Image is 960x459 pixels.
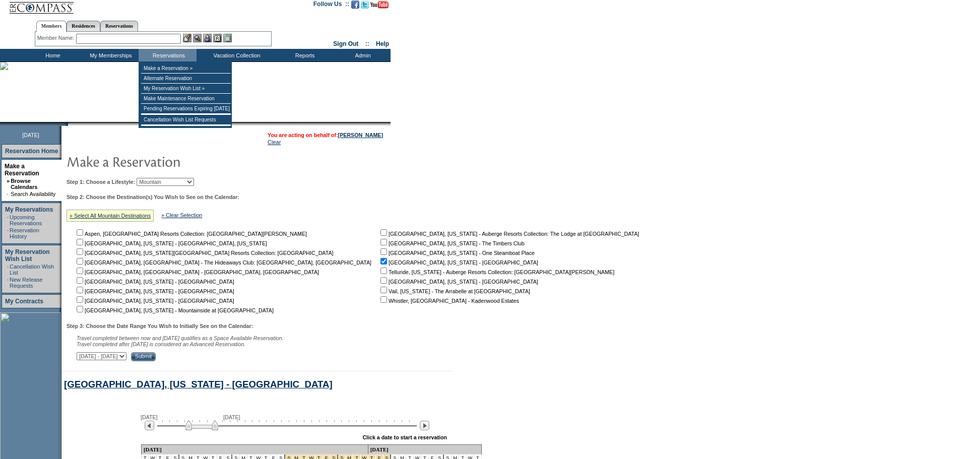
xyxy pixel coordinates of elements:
img: blank.gif [68,122,69,126]
nobr: [GEOGRAPHIC_DATA], [US_STATE] - [GEOGRAPHIC_DATA] [378,279,538,285]
td: Admin [333,49,391,61]
a: Reservation History [10,227,39,239]
nobr: [GEOGRAPHIC_DATA], [US_STATE] - [GEOGRAPHIC_DATA] [75,279,234,285]
nobr: Travel completed after [DATE] is considered an Advanced Reservation. [77,341,245,347]
a: » Select All Mountain Destinations [70,213,151,219]
nobr: [GEOGRAPHIC_DATA], [US_STATE] - [GEOGRAPHIC_DATA] [378,259,538,266]
a: [PERSON_NAME] [338,132,383,138]
td: Make Maintenance Reservation [141,94,231,104]
a: » Clear Selection [161,212,202,218]
td: My Reservation Wish List » [141,84,231,94]
span: Travel completed between now and [DATE] qualifies as a Space Available Reservation. [77,335,284,341]
td: [DATE] [368,444,482,454]
b: » [7,178,10,184]
img: pgTtlMakeReservation.gif [67,151,268,171]
a: New Release Requests [10,277,42,289]
nobr: [GEOGRAPHIC_DATA], [US_STATE] - [GEOGRAPHIC_DATA] [75,298,234,304]
a: My Contracts [5,298,43,305]
a: Help [376,40,389,47]
div: Click a date to start a reservation [362,434,447,440]
td: Reservations [139,49,197,61]
a: Sign Out [333,40,358,47]
a: Members [36,21,67,32]
a: Search Availability [11,191,55,197]
a: Residences [67,21,100,31]
a: Clear [268,139,281,145]
span: [DATE] [22,132,39,138]
a: Cancellation Wish List [10,264,54,276]
td: Pending Reservations Expiring [DATE] [141,104,231,114]
nobr: Vail, [US_STATE] - The Arrabelle at [GEOGRAPHIC_DATA] [378,288,530,294]
img: Next [420,421,429,430]
img: Subscribe to our YouTube Channel [370,1,389,9]
img: b_edit.gif [183,34,191,42]
a: Make a Reservation [5,163,39,177]
span: :: [365,40,369,47]
img: Previous [145,421,154,430]
nobr: [GEOGRAPHIC_DATA], [GEOGRAPHIC_DATA] - [GEOGRAPHIC_DATA], [GEOGRAPHIC_DATA] [75,269,319,275]
nobr: Whistler, [GEOGRAPHIC_DATA] - Kadenwood Estates [378,298,519,304]
span: [DATE] [141,414,158,420]
a: Follow us on Twitter [361,4,369,10]
img: promoShadowLeftCorner.gif [65,122,68,126]
b: Step 3: Choose the Date Range You Wish to Initially See on the Calendar: [67,323,253,329]
a: Upcoming Reservations [10,214,42,226]
nobr: [GEOGRAPHIC_DATA], [US_STATE] - Auberge Resorts Collection: The Lodge at [GEOGRAPHIC_DATA] [378,231,639,237]
nobr: [GEOGRAPHIC_DATA], [US_STATE] - Mountainside at [GEOGRAPHIC_DATA] [75,307,274,313]
input: Submit [131,352,156,361]
td: Make a Reservation » [141,63,231,74]
a: Subscribe to our YouTube Channel [370,4,389,10]
td: · [7,277,9,289]
img: Become our fan on Facebook [351,1,359,9]
nobr: [GEOGRAPHIC_DATA], [US_STATE] - [GEOGRAPHIC_DATA], [US_STATE] [75,240,267,246]
td: · [7,227,9,239]
span: [DATE] [223,414,240,420]
span: You are acting on behalf of: [268,132,383,138]
a: Reservations [100,21,138,31]
img: Reservations [213,34,222,42]
a: [GEOGRAPHIC_DATA], [US_STATE] - [GEOGRAPHIC_DATA] [64,379,333,389]
td: [DATE] [142,444,368,454]
a: Reservation Home [5,148,58,155]
img: Follow us on Twitter [361,1,369,9]
nobr: Telluride, [US_STATE] - Auberge Resorts Collection: [GEOGRAPHIC_DATA][PERSON_NAME] [378,269,614,275]
a: My Reservations [5,206,53,213]
td: Reports [275,49,333,61]
img: b_calculator.gif [223,34,232,42]
nobr: [GEOGRAPHIC_DATA], [GEOGRAPHIC_DATA] - The Hideaways Club: [GEOGRAPHIC_DATA], [GEOGRAPHIC_DATA] [75,259,371,266]
nobr: [GEOGRAPHIC_DATA], [US_STATE] - The Timbers Club [378,240,525,246]
b: Step 2: Choose the Destination(s) You Wish to See on the Calendar: [67,194,239,200]
b: Step 1: Choose a Lifestyle: [67,179,135,185]
a: My Reservation Wish List [5,248,50,263]
td: Home [23,49,81,61]
a: Become our fan on Facebook [351,4,359,10]
td: My Memberships [81,49,139,61]
td: · [7,214,9,226]
a: Browse Calendars [11,178,37,190]
nobr: Aspen, [GEOGRAPHIC_DATA] Resorts Collection: [GEOGRAPHIC_DATA][PERSON_NAME] [75,231,307,237]
nobr: [GEOGRAPHIC_DATA], [US_STATE][GEOGRAPHIC_DATA] Resorts Collection: [GEOGRAPHIC_DATA] [75,250,333,256]
div: Member Name: [37,34,76,42]
nobr: [GEOGRAPHIC_DATA], [US_STATE] - [GEOGRAPHIC_DATA] [75,288,234,294]
nobr: [GEOGRAPHIC_DATA], [US_STATE] - One Steamboat Place [378,250,535,256]
img: View [193,34,202,42]
img: Impersonate [203,34,212,42]
td: Vacation Collection [197,49,275,61]
td: · [7,191,10,197]
td: Alternate Reservation [141,74,231,84]
td: · [7,264,9,276]
td: Cancellation Wish List Requests [141,115,231,125]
